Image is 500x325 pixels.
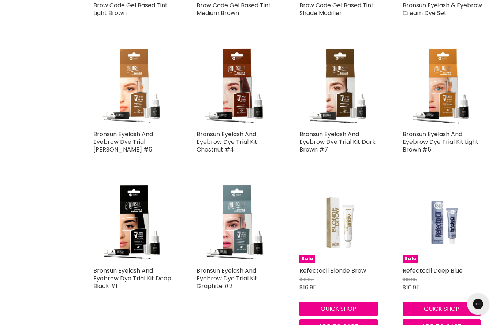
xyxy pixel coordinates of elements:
[403,255,418,264] span: Sale
[299,302,378,317] button: Quick shop
[197,1,271,18] a: Brow Code Gel Based Tint Medium Brown
[403,46,484,127] img: Bronsun Eyelash And Eyebrow Dye Trial Kit Light Brown #5
[403,267,463,275] a: Refectocil Deep Blue
[299,284,317,292] span: $16.95
[403,182,484,264] a: Refectocil Deep BlueSale
[93,46,175,127] img: Bronsun Eyelash And Eyebrow Dye Trial Kit Brown #6
[299,46,381,127] img: Bronsun Eyelash And Eyebrow Dye Trial Kit Dark Brown #7
[463,291,493,318] iframe: Gorgias live chat messenger
[299,267,366,275] a: Refectocil Blonde Brow
[403,284,420,292] span: $16.95
[403,276,417,283] span: $19.95
[197,267,257,291] a: Bronsun Eyelash And Eyebrow Dye Trial Kit Graphite #2
[197,46,278,127] img: Bronsun Eyelash And Eyebrow Dye Trial Kit Chestnut #4
[197,182,278,264] img: Bronsun Eyelash And Eyebrow Dye Trial Kit Graphite #2
[299,276,314,283] span: $19.95
[313,182,367,264] img: Refectocil Blonde Brow
[403,1,482,18] a: Bronsun Eyelash & Eyebrow Cream Dye Set
[403,302,481,317] button: Quick shop
[93,267,171,291] a: Bronsun Eyelash And Eyebrow Dye Trial Kit Deep Black #1
[403,130,478,154] a: Bronsun Eyelash And Eyebrow Dye Trial Kit Light Brown #5
[299,130,376,154] a: Bronsun Eyelash And Eyebrow Dye Trial Kit Dark Brown #7
[299,255,315,264] span: Sale
[197,130,257,154] a: Bronsun Eyelash And Eyebrow Dye Trial Kit Chestnut #4
[93,182,175,264] img: Bronsun Eyelash And Eyebrow Dye Trial Kit Deep Black #1
[93,1,168,18] a: Brow Code Gel Based Tint Light Brown
[299,182,381,264] a: Refectocil Blonde BrowSale
[299,1,374,18] a: Brow Code Gel Based Tint Shade Modifier
[416,182,470,264] img: Refectocil Deep Blue
[93,130,153,154] a: Bronsun Eyelash And Eyebrow Dye Trial [PERSON_NAME] #6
